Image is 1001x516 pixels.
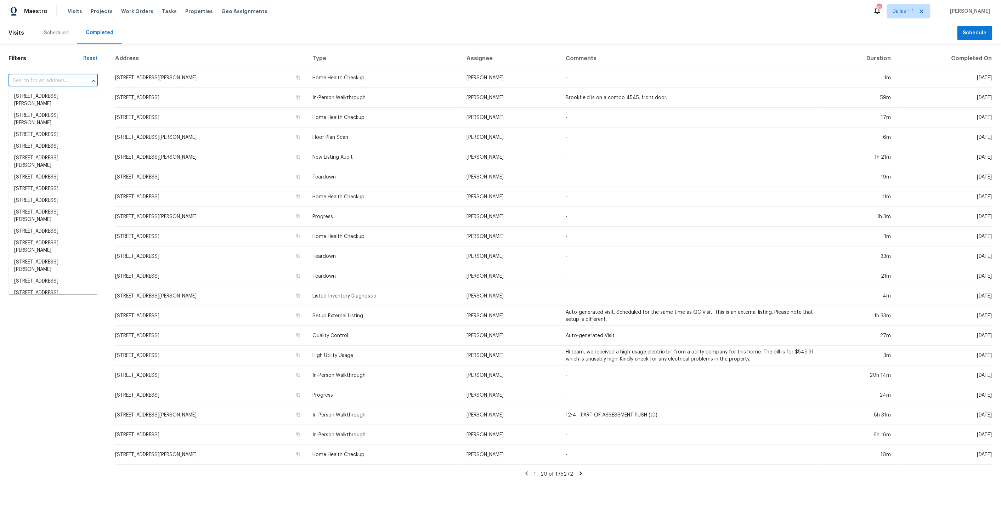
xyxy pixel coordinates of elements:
span: Work Orders [121,8,153,15]
td: [PERSON_NAME] [461,68,560,88]
td: [PERSON_NAME] [461,306,560,326]
td: In-Person Walkthrough [307,88,461,108]
th: Assignee [461,49,560,68]
td: [STREET_ADDRESS] [115,227,307,246]
td: [DATE] [897,187,992,207]
td: 1h 3m [824,207,897,227]
td: In-Person Walkthrough [307,425,461,445]
td: [STREET_ADDRESS] [115,266,307,286]
td: - [560,365,823,385]
button: Copy Address [295,451,301,458]
td: 6h 16m [824,425,897,445]
td: - [560,425,823,445]
td: [PERSON_NAME] [461,167,560,187]
button: Schedule [957,26,992,40]
td: - [560,266,823,286]
span: 1 - 20 of 175272 [534,472,573,477]
div: 82 [877,4,882,11]
td: [STREET_ADDRESS] [115,425,307,445]
li: [STREET_ADDRESS] [9,183,98,195]
td: [DATE] [897,167,992,187]
td: [PERSON_NAME] [461,246,560,266]
td: [PERSON_NAME] [461,425,560,445]
td: - [560,445,823,465]
td: [DATE] [897,425,992,445]
td: - [560,167,823,187]
span: Maestro [24,8,47,15]
li: [STREET_ADDRESS] [9,141,98,152]
td: [STREET_ADDRESS] [115,88,307,108]
li: [STREET_ADDRESS][PERSON_NAME] [9,110,98,129]
td: [DATE] [897,246,992,266]
td: Home Health Checkup [307,445,461,465]
td: [STREET_ADDRESS][PERSON_NAME] [115,147,307,167]
td: Home Health Checkup [307,68,461,88]
button: Copy Address [295,352,301,358]
td: 59m [824,88,897,108]
li: [STREET_ADDRESS][PERSON_NAME] [9,206,98,226]
td: Teardown [307,246,461,266]
td: [DATE] [897,207,992,227]
li: [STREET_ADDRESS][PERSON_NAME] [9,256,98,276]
td: [PERSON_NAME] [461,147,560,167]
td: Home Health Checkup [307,108,461,127]
td: - [560,127,823,147]
td: [STREET_ADDRESS] [115,187,307,207]
button: Copy Address [295,332,301,339]
td: - [560,385,823,405]
div: Completed [86,29,113,36]
td: 27m [824,326,897,346]
td: [STREET_ADDRESS][PERSON_NAME] [115,68,307,88]
td: Brookfield is on a combo 4545, front door. [560,88,823,108]
button: Copy Address [295,233,301,239]
td: 1h 33m [824,306,897,326]
button: Close [89,76,98,86]
td: [PERSON_NAME] [461,88,560,108]
button: Copy Address [295,154,301,160]
td: 1h 21m [824,147,897,167]
td: In-Person Walkthrough [307,365,461,385]
td: [STREET_ADDRESS][PERSON_NAME] [115,286,307,306]
td: 19m [824,167,897,187]
td: [PERSON_NAME] [461,108,560,127]
td: Floor Plan Scan [307,127,461,147]
td: 1m [824,227,897,246]
td: [DATE] [897,365,992,385]
td: [PERSON_NAME] [461,326,560,346]
td: [STREET_ADDRESS] [115,167,307,187]
td: New Listing Audit [307,147,461,167]
button: Copy Address [295,372,301,378]
td: [PERSON_NAME] [461,365,560,385]
div: Scheduled [44,29,69,36]
td: [PERSON_NAME] [461,187,560,207]
td: [DATE] [897,127,992,147]
td: [STREET_ADDRESS][PERSON_NAME] [115,127,307,147]
td: [PERSON_NAME] [461,207,560,227]
td: [STREET_ADDRESS][PERSON_NAME] [115,207,307,227]
td: Teardown [307,266,461,286]
button: Copy Address [295,392,301,398]
td: Home Health Checkup [307,187,461,207]
button: Copy Address [295,74,301,81]
td: [PERSON_NAME] [461,127,560,147]
td: 1m [824,68,897,88]
td: - [560,227,823,246]
td: 20h 14m [824,365,897,385]
td: [DATE] [897,266,992,286]
span: Tasks [162,9,177,14]
td: Setup External Listing [307,306,461,326]
td: [STREET_ADDRESS][PERSON_NAME] [115,405,307,425]
span: [PERSON_NAME] [948,8,990,15]
td: [DATE] [897,405,992,425]
li: [STREET_ADDRESS][PERSON_NAME] [9,237,98,256]
td: [STREET_ADDRESS] [115,108,307,127]
button: Copy Address [295,253,301,259]
td: 33m [824,246,897,266]
td: [STREET_ADDRESS] [115,385,307,405]
td: [PERSON_NAME] [461,286,560,306]
th: Type [307,49,461,68]
td: [STREET_ADDRESS] [115,306,307,326]
td: - [560,246,823,266]
button: Copy Address [295,174,301,180]
button: Copy Address [295,213,301,220]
